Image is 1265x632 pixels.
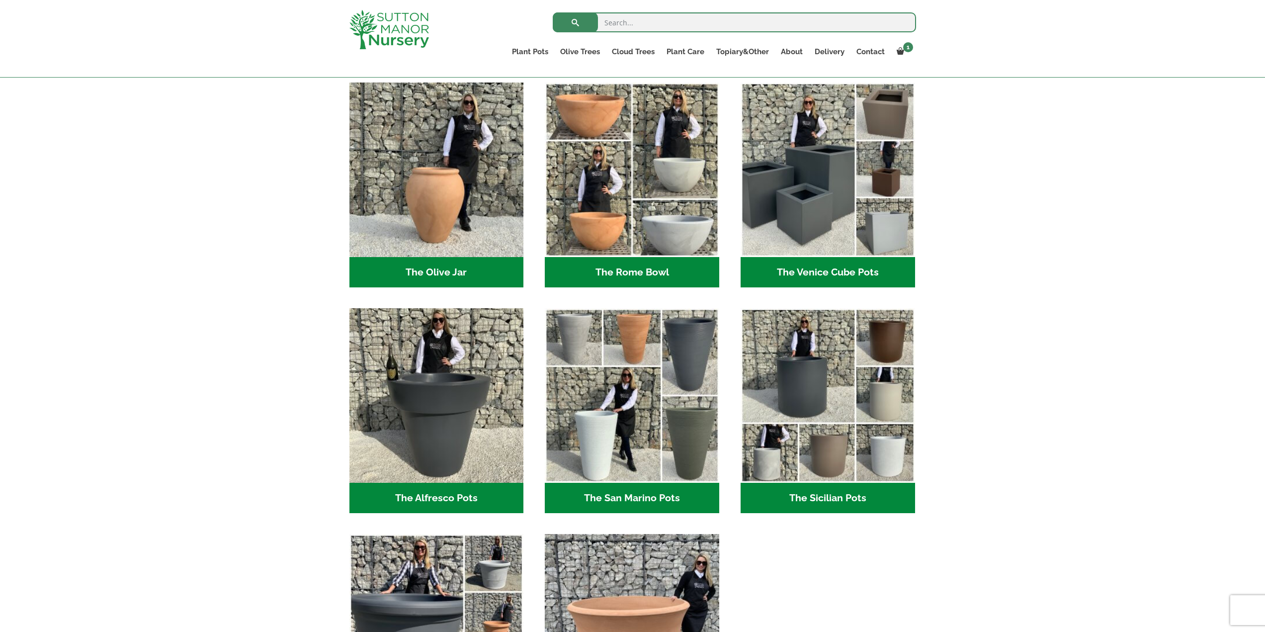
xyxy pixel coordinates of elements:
h2: The Sicilian Pots [741,483,915,514]
h2: The Rome Bowl [545,257,719,288]
span: 1 [903,42,913,52]
a: Visit product category The Olive Jar [349,83,524,287]
a: Visit product category The Venice Cube Pots [741,83,915,287]
a: Plant Pots [506,45,554,59]
a: Visit product category The Sicilian Pots [741,308,915,513]
img: The Sicilian Pots [741,308,915,483]
img: The Rome Bowl [545,83,719,257]
h2: The Alfresco Pots [349,483,524,514]
a: Olive Trees [554,45,606,59]
h2: The Venice Cube Pots [741,257,915,288]
input: Search... [553,12,916,32]
img: The Alfresco Pots [349,308,524,483]
img: The Olive Jar [349,83,524,257]
img: The Venice Cube Pots [741,83,915,257]
a: Visit product category The San Marino Pots [545,308,719,513]
a: Visit product category The Rome Bowl [545,83,719,287]
h2: The Olive Jar [349,257,524,288]
img: The San Marino Pots [545,308,719,483]
a: Plant Care [661,45,710,59]
a: Contact [850,45,891,59]
a: About [775,45,809,59]
a: 1 [891,45,916,59]
a: Visit product category The Alfresco Pots [349,308,524,513]
img: logo [349,10,429,49]
a: Cloud Trees [606,45,661,59]
h2: The San Marino Pots [545,483,719,514]
a: Delivery [809,45,850,59]
a: Topiary&Other [710,45,775,59]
